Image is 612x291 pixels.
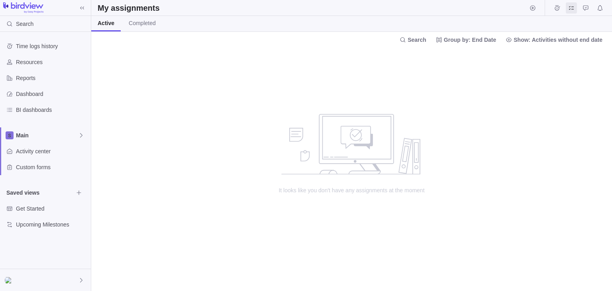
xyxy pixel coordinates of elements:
[5,277,14,283] img: Show
[16,221,88,229] span: Upcoming Milestones
[580,2,591,14] span: Approval requests
[122,16,162,31] a: Completed
[514,36,602,44] span: Show: Activities without end date
[129,19,156,27] span: Completed
[433,34,499,45] span: Group by: End Date
[502,34,606,45] span: Show: Activities without end date
[16,42,88,50] span: Time logs history
[594,6,606,12] a: Notifications
[3,2,43,14] img: logo
[444,36,496,44] span: Group by: End Date
[396,34,430,45] span: Search
[73,187,84,198] span: Browse views
[16,90,88,98] span: Dashboard
[6,189,73,197] span: Saved views
[566,2,577,14] span: My assignments
[272,186,432,194] span: It looks like you don't have any assignments at the moment
[91,16,121,31] a: Active
[551,6,563,12] a: Time logs
[580,6,591,12] a: Approval requests
[16,20,33,28] span: Search
[408,36,426,44] span: Search
[16,106,88,114] span: BI dashboards
[98,19,114,27] span: Active
[527,2,538,14] span: Start timer
[98,2,160,14] h2: My assignments
[16,58,88,66] span: Resources
[16,74,88,82] span: Reports
[16,205,88,213] span: Get Started
[16,131,78,139] span: Main
[566,6,577,12] a: My assignments
[551,2,563,14] span: Time logs
[16,147,88,155] span: Activity center
[594,2,606,14] span: Notifications
[91,47,612,291] div: no data to show
[16,163,88,171] span: Custom forms
[5,275,14,285] div: Invite1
